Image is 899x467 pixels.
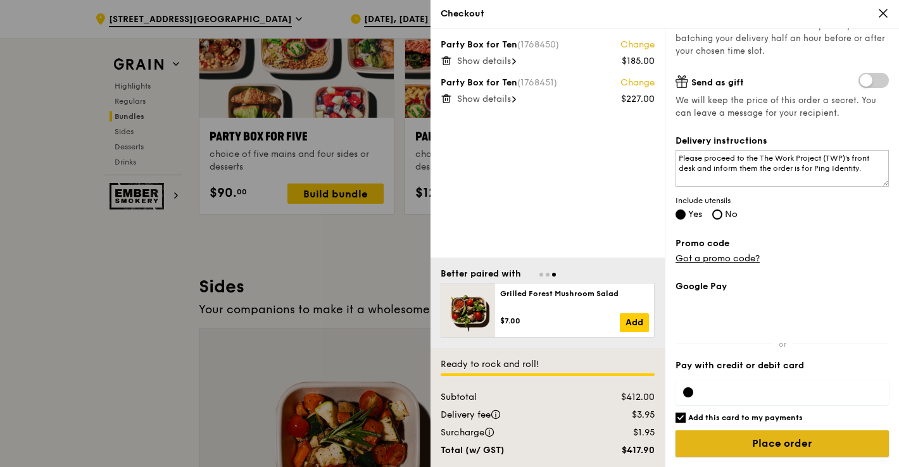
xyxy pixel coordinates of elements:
[676,135,889,147] label: Delivery instructions
[676,94,889,120] span: We will keep the price of this order a secret. You can leave a message for your recipient.
[703,387,881,397] iframe: Secure card payment input frame
[620,313,649,332] a: Add
[676,359,889,372] label: Pay with credit or debit card
[676,196,889,206] span: Include utensils
[433,444,586,457] div: Total (w/ GST)
[620,39,655,51] a: Change
[517,77,557,88] span: (1768451)
[433,427,586,439] div: Surcharge
[586,444,662,457] div: $417.90
[676,253,760,264] a: Got a promo code?
[457,56,511,66] span: Show details
[691,77,744,88] span: Send as gift
[546,273,550,277] span: Go to slide 2
[586,409,662,421] div: $3.95
[676,21,885,56] span: Allow us to reduce our carbon footprint by batching your delivery half an hour before or after yo...
[725,209,738,220] span: No
[622,55,655,68] div: $185.00
[441,358,655,371] div: Ready to rock and roll!
[586,391,662,404] div: $412.00
[441,77,655,89] div: Party Box for Ten
[457,94,511,104] span: Show details
[441,39,655,51] div: Party Box for Ten
[433,391,586,404] div: Subtotal
[433,409,586,421] div: Delivery fee
[676,209,686,220] input: Yes
[676,237,889,250] label: Promo code
[676,301,889,328] iframe: Secure payment button frame
[539,273,543,277] span: Go to slide 1
[500,289,649,299] div: Grilled Forest Mushroom Salad
[620,77,655,89] a: Change
[517,39,559,50] span: (1768450)
[676,413,686,423] input: Add this card to my payments
[586,427,662,439] div: $1.95
[621,93,655,106] div: $227.00
[688,209,702,220] span: Yes
[500,316,620,326] div: $7.00
[552,273,556,277] span: Go to slide 3
[676,280,889,293] label: Google Pay
[441,8,889,20] div: Checkout
[441,268,521,280] div: Better paired with
[712,209,722,220] input: No
[688,413,803,423] h6: Add this card to my payments
[676,430,889,457] input: Place order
